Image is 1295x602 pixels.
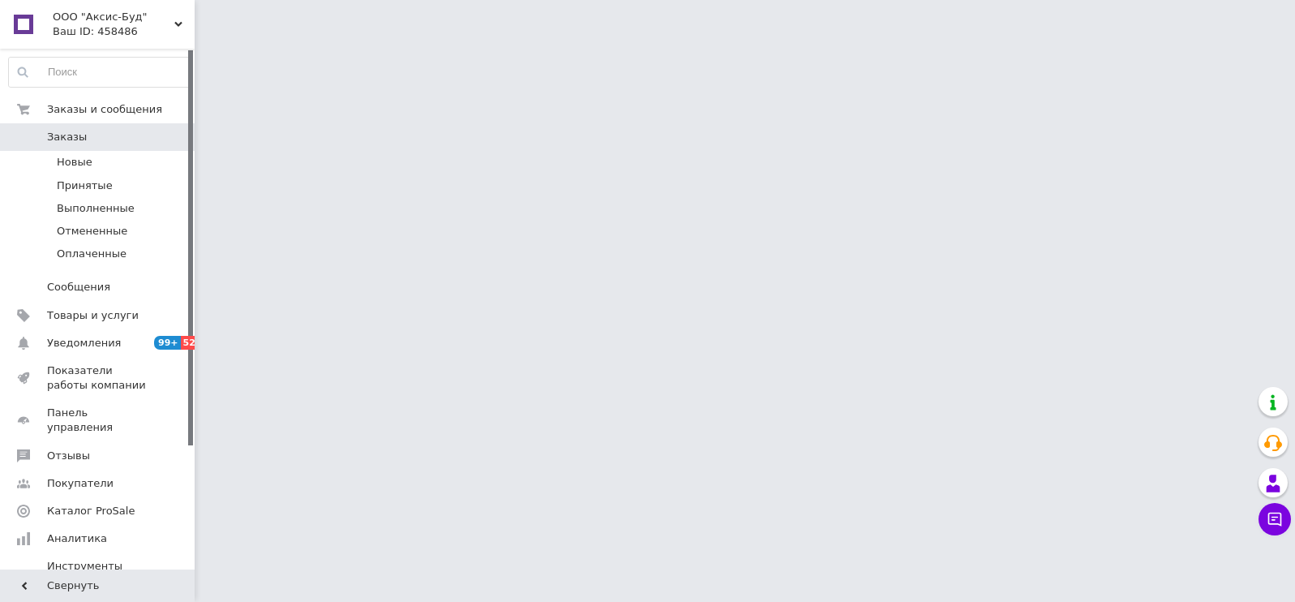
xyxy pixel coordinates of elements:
span: Оплаченные [57,247,126,261]
span: Новые [57,155,92,170]
span: ООО "Аксис-Буд" [53,10,174,24]
span: Заказы и сообщения [47,102,162,117]
span: Заказы [47,130,87,144]
span: Выполненные [57,201,135,216]
span: Аналитика [47,531,107,546]
span: Отзывы [47,449,90,463]
div: Ваш ID: 458486 [53,24,195,39]
span: Отмененные [57,224,127,239]
button: Чат с покупателем [1259,503,1291,535]
span: 99+ [154,336,181,350]
span: Принятые [57,178,113,193]
span: Панель управления [47,406,150,435]
span: 52 [181,336,199,350]
span: Сообщения [47,280,110,295]
span: Покупатели [47,476,114,491]
span: Показатели работы компании [47,363,150,393]
input: Поиск [9,58,191,87]
span: Уведомления [47,336,121,350]
span: Каталог ProSale [47,504,135,518]
span: Инструменты вебмастера и SEO [47,559,150,588]
span: Товары и услуги [47,308,139,323]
